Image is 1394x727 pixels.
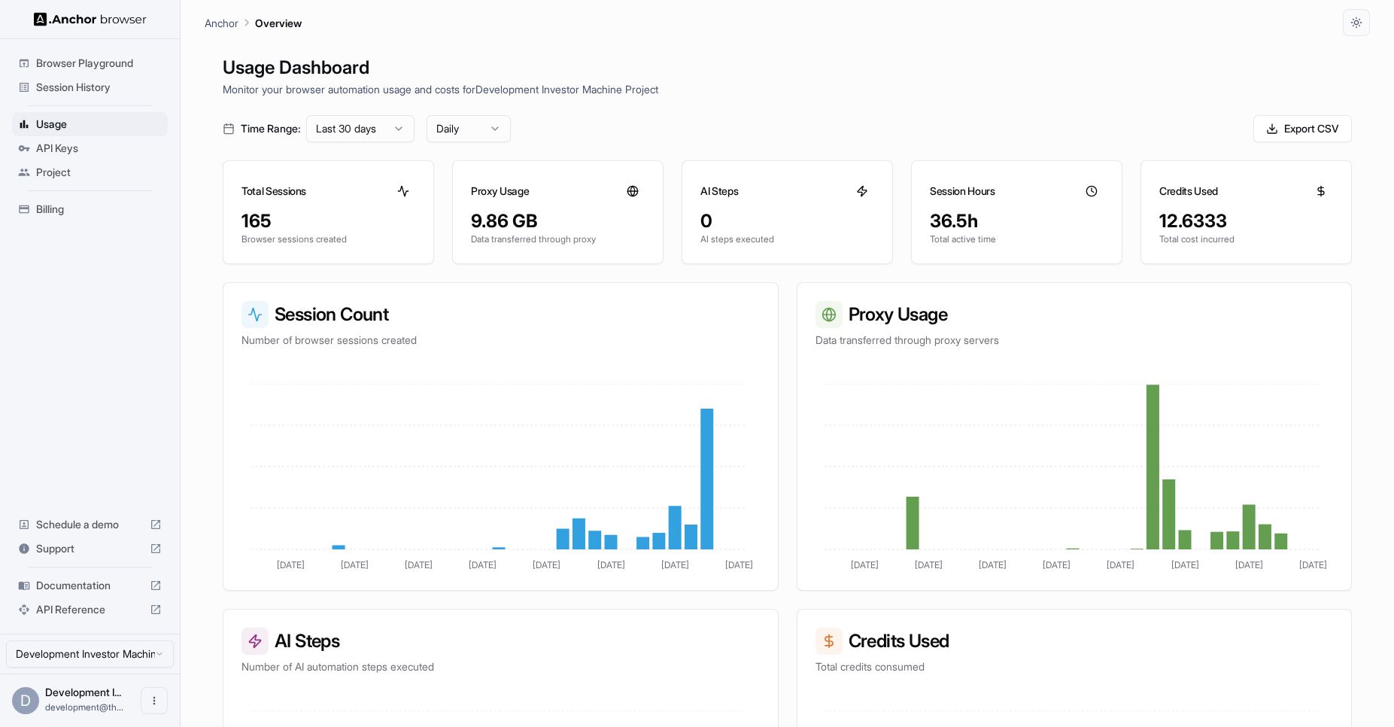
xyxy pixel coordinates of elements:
tspan: [DATE] [469,559,497,570]
p: Monitor your browser automation usage and costs for Development Investor Machine Project [223,81,1352,97]
p: AI steps executed [700,233,874,245]
p: Total credits consumed [815,659,1334,674]
tspan: [DATE] [1235,559,1262,570]
div: Session History [12,75,168,99]
div: 9.86 GB [471,209,645,233]
div: Project [12,160,168,184]
tspan: [DATE] [1298,559,1326,570]
p: Number of AI automation steps executed [241,659,760,674]
div: Support [12,537,168,561]
div: API Keys [12,136,168,160]
tspan: [DATE] [341,559,369,570]
div: D [12,687,39,714]
tspan: [DATE] [661,559,689,570]
div: 0 [700,209,874,233]
h3: Total Sessions [241,184,306,199]
tspan: [DATE] [277,559,305,570]
h3: Session Count [241,301,760,328]
span: API Keys [36,141,162,156]
span: Development Investor Machine [45,686,121,698]
div: 165 [241,209,415,233]
h3: AI Steps [241,628,760,655]
p: Total active time [930,233,1104,245]
span: Billing [36,202,162,217]
span: Session History [36,80,162,95]
h3: Proxy Usage [471,184,529,199]
h3: Credits Used [815,628,1334,655]
tspan: [DATE] [725,559,753,570]
h3: Session Hours [930,184,995,199]
div: API Reference [12,598,168,622]
img: Anchor Logo [34,12,147,26]
tspan: [DATE] [979,559,1007,570]
tspan: [DATE] [1107,559,1134,570]
span: Support [36,541,144,556]
span: Browser Playground [36,56,162,71]
span: Project [36,165,162,180]
div: Billing [12,197,168,221]
span: API Reference [36,602,144,617]
tspan: [DATE] [597,559,625,570]
span: development@theinvestormachine.com [45,701,123,713]
button: Export CSV [1253,115,1352,142]
p: Total cost incurred [1159,233,1333,245]
p: Browser sessions created [241,233,415,245]
h3: AI Steps [700,184,738,199]
p: Overview [255,15,302,31]
p: Data transferred through proxy [471,233,645,245]
div: Browser Playground [12,51,168,75]
p: Anchor [205,15,238,31]
nav: breadcrumb [205,14,302,31]
span: Documentation [36,578,144,593]
div: Usage [12,112,168,136]
div: Schedule a demo [12,513,168,537]
span: Usage [36,117,162,132]
p: Data transferred through proxy servers [815,333,1334,348]
tspan: [DATE] [914,559,942,570]
h1: Usage Dashboard [223,54,1352,81]
tspan: [DATE] [533,559,560,570]
h3: Proxy Usage [815,301,1334,328]
tspan: [DATE] [1171,559,1198,570]
h3: Credits Used [1159,184,1218,199]
span: Time Range: [241,121,300,136]
tspan: [DATE] [1043,559,1071,570]
span: Schedule a demo [36,517,144,532]
div: 36.5h [930,209,1104,233]
tspan: [DATE] [405,559,433,570]
div: 12.6333 [1159,209,1333,233]
tspan: [DATE] [850,559,878,570]
button: Open menu [141,687,168,714]
div: Documentation [12,573,168,598]
p: Number of browser sessions created [241,333,760,348]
